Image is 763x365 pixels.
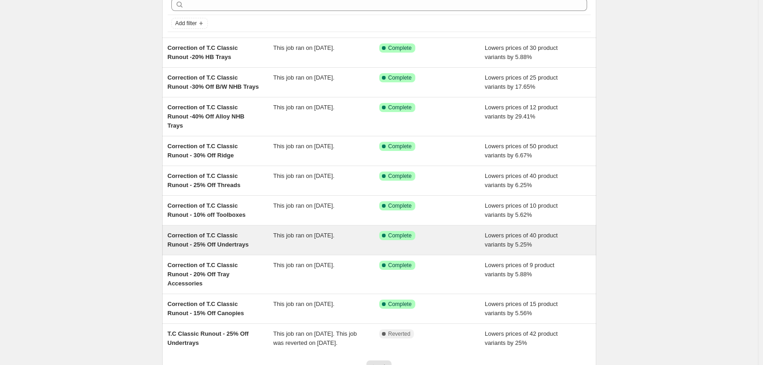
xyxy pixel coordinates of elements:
span: This job ran on [DATE]. [273,143,334,150]
span: This job ran on [DATE]. [273,104,334,111]
span: Add filter [175,20,197,27]
span: This job ran on [DATE]. [273,74,334,81]
span: Lowers prices of 40 product variants by 6.25% [485,172,558,188]
span: Lowers prices of 40 product variants by 5.25% [485,232,558,248]
span: Complete [388,232,412,239]
span: Lowers prices of 42 product variants by 25% [485,330,558,346]
span: Lowers prices of 25 product variants by 17.65% [485,74,558,90]
span: Correction of T.C Classic Runout - 20% Off Tray Accessories [168,262,238,287]
span: Complete [388,44,412,52]
span: This job ran on [DATE]. [273,202,334,209]
span: Complete [388,104,412,111]
span: Complete [388,301,412,308]
span: Lowers prices of 50 product variants by 6.67% [485,143,558,159]
button: Add filter [171,18,208,29]
span: Correction of T.C Classic Runout -30% Off B/W NHB Trays [168,74,259,90]
span: T.C Classic Runout - 25% Off Undertrays [168,330,249,346]
span: Reverted [388,330,411,338]
span: Correction of T.C Classic Runout - 25% Off Threads [168,172,241,188]
span: This job ran on [DATE]. [273,301,334,307]
span: Correction of T.C Classic Runout -20% HB Trays [168,44,238,60]
span: Lowers prices of 12 product variants by 29.41% [485,104,558,120]
span: Lowers prices of 9 product variants by 5.88% [485,262,554,278]
span: Correction of T.C Classic Runout - 15% Off Canopies [168,301,244,317]
span: Correction of T.C Classic Runout - 10% off Toolboxes [168,202,246,218]
span: Complete [388,202,412,209]
span: Lowers prices of 10 product variants by 5.62% [485,202,558,218]
span: Lowers prices of 15 product variants by 5.56% [485,301,558,317]
span: Complete [388,172,412,180]
span: Complete [388,74,412,81]
span: Correction of T.C Classic Runout -40% Off Alloy NHB Trays [168,104,245,129]
span: This job ran on [DATE]. This job was reverted on [DATE]. [273,330,357,346]
span: Correction of T.C Classic Runout - 25% Off Undertrays [168,232,249,248]
span: Complete [388,143,412,150]
span: This job ran on [DATE]. [273,44,334,51]
span: This job ran on [DATE]. [273,172,334,179]
span: Complete [388,262,412,269]
span: Lowers prices of 30 product variants by 5.88% [485,44,558,60]
span: This job ran on [DATE]. [273,262,334,268]
span: Correction of T.C Classic Runout - 30% Off Ridge [168,143,238,159]
span: This job ran on [DATE]. [273,232,334,239]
